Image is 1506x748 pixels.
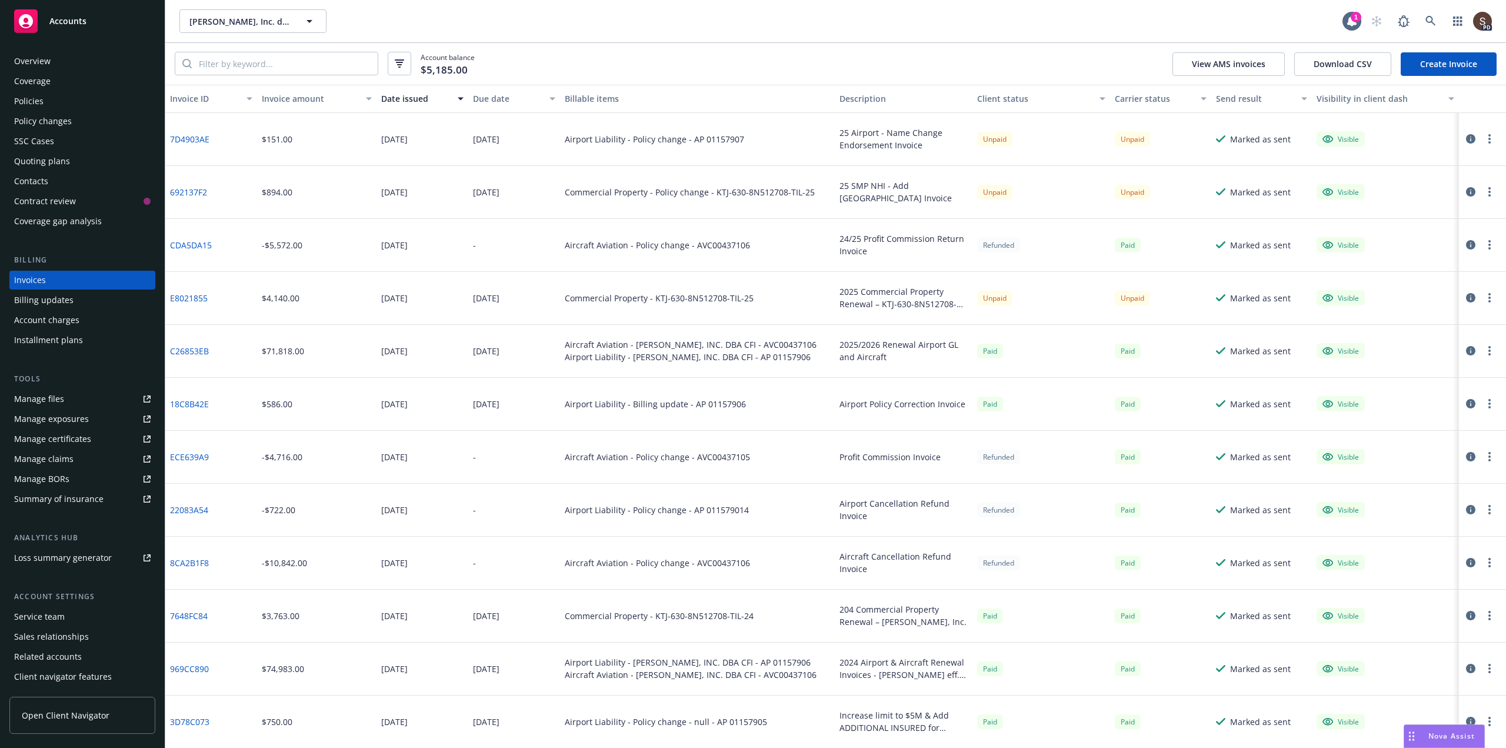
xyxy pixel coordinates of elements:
div: Marked as sent [1230,451,1291,463]
a: Accounts [9,5,155,38]
div: Paid [1115,344,1141,358]
div: [DATE] [381,451,408,463]
div: Policy changes [14,112,72,131]
button: Client status [972,85,1110,113]
div: [DATE] [381,610,408,622]
a: Manage exposures [9,410,155,428]
div: [DATE] [473,663,499,675]
a: E8021855 [170,292,208,304]
div: [DATE] [473,398,499,410]
div: Loss summary generator [14,548,112,567]
div: Paid [1115,714,1141,729]
div: Coverage [14,72,51,91]
svg: Search [182,59,192,68]
div: Marked as sent [1230,504,1291,516]
div: 204 Commercial Property Renewal – [PERSON_NAME], Inc. [839,603,968,628]
a: Manage claims [9,450,155,468]
div: $586.00 [262,398,292,410]
div: Overview [14,52,51,71]
div: Paid [1115,609,1141,623]
div: Manage BORs [14,470,69,488]
a: Billing updates [9,291,155,310]
div: Visible [1322,504,1359,515]
div: Billing updates [14,291,74,310]
a: Loss summary generator [9,548,155,567]
div: Marked as sent [1230,133,1291,145]
div: 25 Airport - Name Change Endorsement Invoice [839,127,968,151]
a: Coverage [9,72,155,91]
div: Airport Liability - Billing update - AP 01157906 [565,398,746,410]
div: Visible [1322,663,1359,674]
a: Coverage gap analysis [9,212,155,231]
span: Paid [1115,450,1141,464]
div: Aircraft Aviation - [PERSON_NAME], INC. DBA CFI - AVC00437106 [565,669,817,681]
button: Billable items [560,85,835,113]
div: Aircraft Cancellation Refund Invoice [839,550,968,575]
button: Send result [1211,85,1312,113]
span: Open Client Navigator [22,709,109,722]
div: Manage claims [14,450,74,468]
div: Tools [9,373,155,385]
button: Description [835,85,972,113]
div: Unpaid [1115,291,1150,305]
div: 25 SMP NHI - Add [GEOGRAPHIC_DATA] Invoice [839,179,968,204]
a: Switch app [1446,9,1470,33]
div: Visibility in client dash [1317,92,1441,105]
div: [DATE] [381,186,408,198]
div: Paid [1115,238,1141,252]
div: $750.00 [262,716,292,728]
a: 969CC890 [170,663,209,675]
div: $71,818.00 [262,345,304,357]
span: Paid [977,661,1003,676]
div: 2025/2026 Renewal Airport GL and Aircraft [839,338,968,363]
a: Create Invoice [1401,52,1497,76]
span: Paid [1115,503,1141,517]
div: Visible [1322,398,1359,409]
div: [DATE] [381,292,408,304]
a: Quoting plans [9,152,155,171]
div: Airport Liability - Policy change - null - AP 01157905 [565,716,767,728]
div: Refunded [977,503,1020,517]
a: Related accounts [9,647,155,666]
a: C26853EB [170,345,209,357]
a: Service team [9,607,155,626]
div: Refunded [977,556,1020,570]
div: Billing [9,254,155,266]
div: Aircraft Aviation - Policy change - AVC00437106 [565,239,750,251]
div: Marked as sent [1230,345,1291,357]
div: $3,763.00 [262,610,299,622]
a: Search [1419,9,1442,33]
a: 692137F2 [170,186,207,198]
a: Manage certificates [9,430,155,448]
a: Summary of insurance [9,490,155,508]
a: Client navigator features [9,667,155,686]
div: Coverage gap analysis [14,212,102,231]
a: Report a Bug [1392,9,1415,33]
div: Account charges [14,311,79,330]
a: Installment plans [9,331,155,350]
a: CDA5DA15 [170,239,212,251]
div: Commercial Property - KTJ-630-8N512708-TIL-24 [565,610,754,622]
div: Unpaid [977,291,1012,305]
div: [DATE] [381,716,408,728]
div: Marked as sent [1230,292,1291,304]
div: $74,983.00 [262,663,304,675]
div: Unpaid [977,132,1012,147]
div: Aircraft Aviation - Policy change - AVC00437105 [565,451,750,463]
span: Paid [977,609,1003,623]
button: [PERSON_NAME], Inc. dba CFI, Airborne Electronics [179,9,326,33]
div: Airport Liability - Policy change - AP 01157907 [565,133,744,145]
div: Paid [977,397,1003,411]
div: Marked as sent [1230,186,1291,198]
div: Paid [1115,661,1141,676]
div: Account settings [9,591,155,603]
div: 2024 Airport & Aircraft Renewal Invoices - [PERSON_NAME] eff. [DATE] [839,656,968,681]
div: Airport Liability - Policy change - AP 011579014 [565,504,749,516]
div: Visible [1322,240,1359,250]
div: Visible [1322,557,1359,568]
div: 1 [1351,12,1361,22]
div: Commercial Property - KTJ-630-8N512708-TIL-25 [565,292,754,304]
div: -$10,842.00 [262,557,307,569]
